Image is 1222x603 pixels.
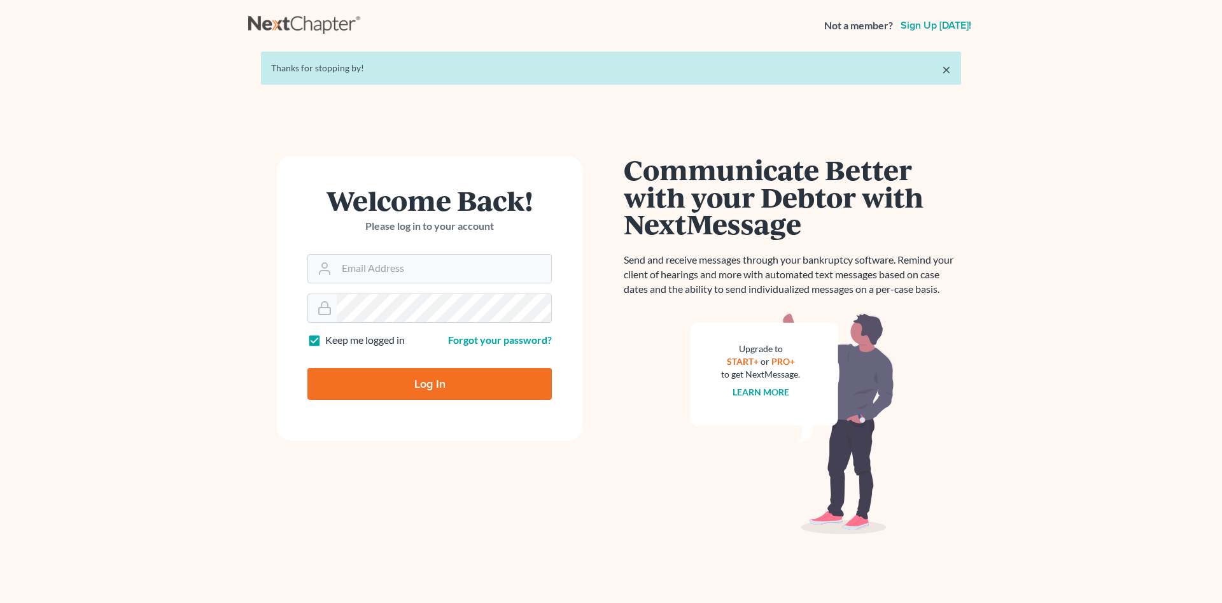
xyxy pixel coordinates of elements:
a: × [942,62,951,77]
img: nextmessage_bg-59042aed3d76b12b5cd301f8e5b87938c9018125f34e5fa2b7a6b67550977c72.svg [691,312,894,535]
div: Thanks for stopping by! [271,62,951,74]
h1: Welcome Back! [307,187,552,214]
div: to get NextMessage. [721,368,800,381]
input: Email Address [337,255,551,283]
a: Learn more [733,387,789,397]
input: Log In [307,368,552,400]
label: Keep me logged in [325,333,405,348]
a: PRO+ [771,356,795,367]
strong: Not a member? [824,18,893,33]
div: Upgrade to [721,343,800,355]
a: Forgot your password? [448,334,552,346]
a: Sign up [DATE]! [898,20,974,31]
span: or [761,356,769,367]
h1: Communicate Better with your Debtor with NextMessage [624,156,961,238]
a: START+ [727,356,759,367]
p: Please log in to your account [307,219,552,234]
p: Send and receive messages through your bankruptcy software. Remind your client of hearings and mo... [624,253,961,297]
